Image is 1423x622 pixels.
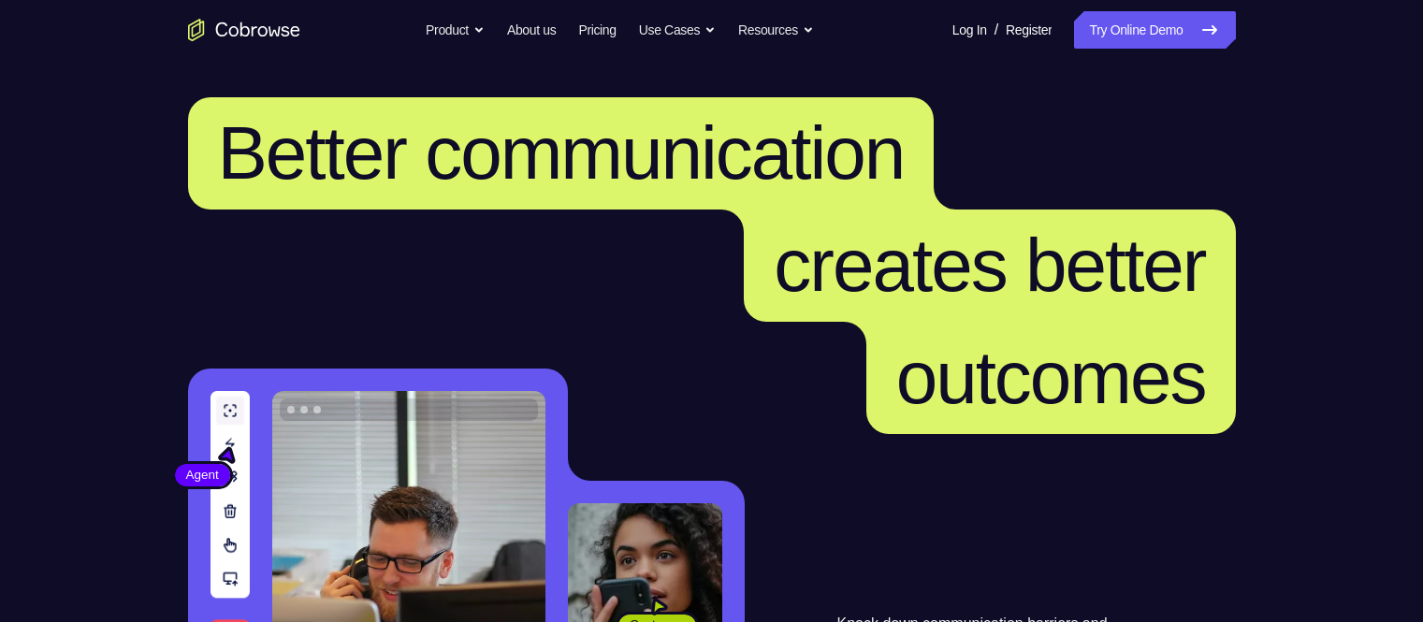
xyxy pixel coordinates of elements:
[188,19,300,41] a: Go to the home page
[995,19,998,41] span: /
[426,11,485,49] button: Product
[507,11,556,49] a: About us
[952,11,987,49] a: Log In
[1074,11,1235,49] a: Try Online Demo
[175,466,230,485] span: Agent
[1006,11,1052,49] a: Register
[578,11,616,49] a: Pricing
[738,11,814,49] button: Resources
[774,224,1205,307] span: creates better
[218,111,905,195] span: Better communication
[896,336,1206,419] span: outcomes
[639,11,716,49] button: Use Cases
